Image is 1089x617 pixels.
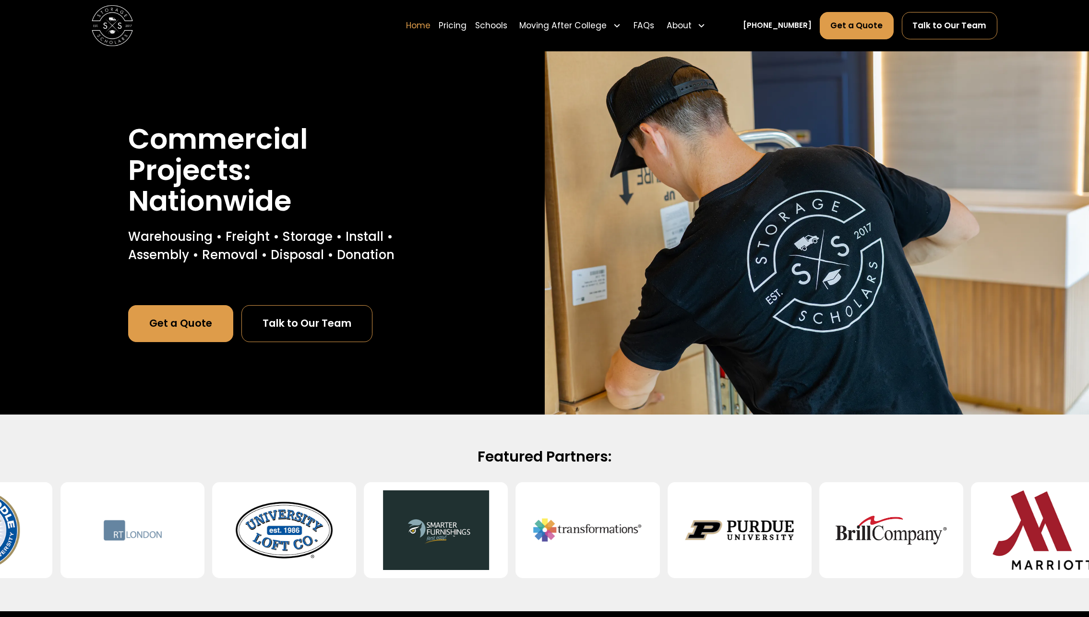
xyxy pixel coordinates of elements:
[743,20,812,31] a: [PHONE_NUMBER]
[519,20,607,32] div: Moving After College
[406,12,431,40] a: Home
[128,124,416,217] h1: Commercial Projects: Nationwide
[515,12,625,40] div: Moving After College
[667,20,692,32] div: About
[532,491,644,570] img: Transformations
[381,491,492,570] img: Smarter Furnishings
[92,5,133,47] a: home
[128,305,233,342] a: Get a Quote
[92,5,133,47] img: Storage Scholars main logo
[836,491,947,570] img: Brill Company
[215,447,874,466] h2: Featured Partners:
[439,12,467,40] a: Pricing
[820,12,894,40] a: Get a Quote
[902,12,997,40] a: Talk to Our Team
[229,491,340,570] img: University Loft
[128,227,416,264] p: Warehousing • Freight • Storage • Install • Assembly • Removal • Disposal • Donation
[684,491,795,570] img: Purdue University
[634,12,654,40] a: FAQs
[77,491,188,570] img: RT London
[475,12,507,40] a: Schools
[662,12,710,40] div: About
[241,305,372,342] a: Talk to Our Team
